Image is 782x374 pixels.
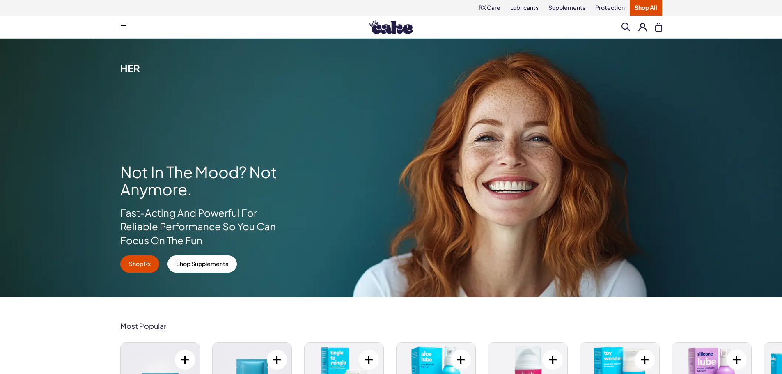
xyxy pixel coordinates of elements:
img: Hello Cake [369,20,413,34]
a: Shop Rx [120,255,159,273]
a: Shop Supplements [167,255,237,273]
span: Her [120,62,140,74]
h1: Not In The Mood? Not Anymore. [120,163,277,198]
p: Fast-Acting And Powerful For Reliable Performance So You Can Focus On The Fun [120,206,277,248]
